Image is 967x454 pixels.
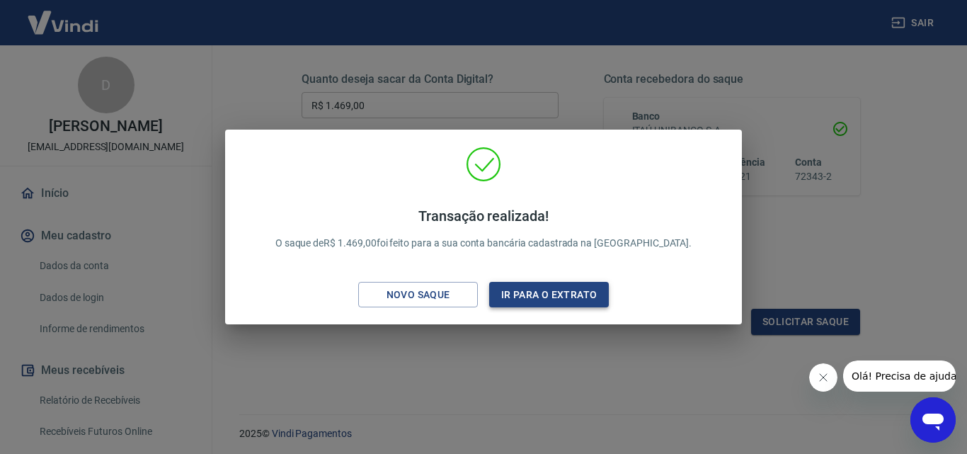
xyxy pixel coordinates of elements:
h4: Transação realizada! [275,208,692,225]
span: Olá! Precisa de ajuda? [8,10,119,21]
iframe: Fechar mensagem [809,363,837,392]
iframe: Mensagem da empresa [843,361,956,392]
iframe: Botão para abrir a janela de mensagens [910,397,956,443]
button: Ir para o extrato [489,282,609,308]
p: O saque de R$ 1.469,00 foi feito para a sua conta bancária cadastrada na [GEOGRAPHIC_DATA]. [275,208,692,251]
button: Novo saque [358,282,478,308]
div: Novo saque [370,286,467,304]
